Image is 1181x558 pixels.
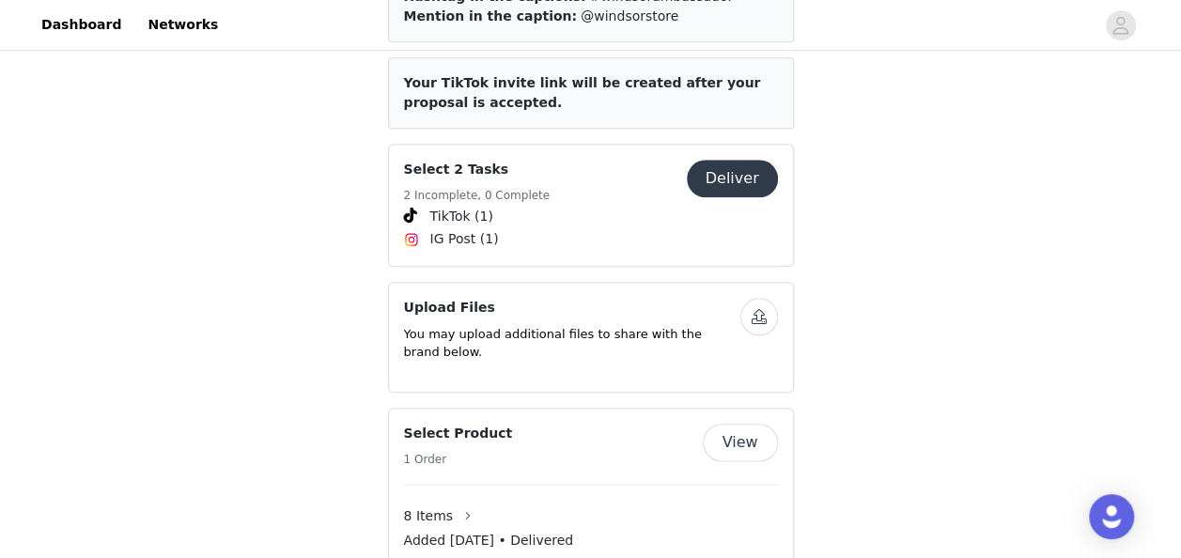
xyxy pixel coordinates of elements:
[1089,494,1134,539] div: Open Intercom Messenger
[404,187,551,204] h5: 2 Incomplete, 0 Complete
[404,298,740,318] h4: Upload Files
[430,229,499,249] span: IG Post (1)
[388,144,794,267] div: Select 2 Tasks
[404,424,513,443] h4: Select Product
[687,160,778,197] button: Deliver
[404,506,454,526] span: 8 Items
[404,531,574,550] span: Added [DATE] • Delivered
[404,160,551,179] h4: Select 2 Tasks
[1111,10,1129,40] div: avatar
[703,424,778,461] button: View
[404,451,513,468] h5: 1 Order
[430,207,493,226] span: TikTok (1)
[581,8,678,23] span: @windsorstore
[30,4,132,46] a: Dashboard
[404,232,419,247] img: Instagram Icon
[404,75,761,110] span: Your TikTok invite link will be created after your proposal is accepted.
[136,4,229,46] a: Networks
[404,8,577,23] span: Mention in the caption:
[404,325,740,362] p: You may upload additional files to share with the brand below.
